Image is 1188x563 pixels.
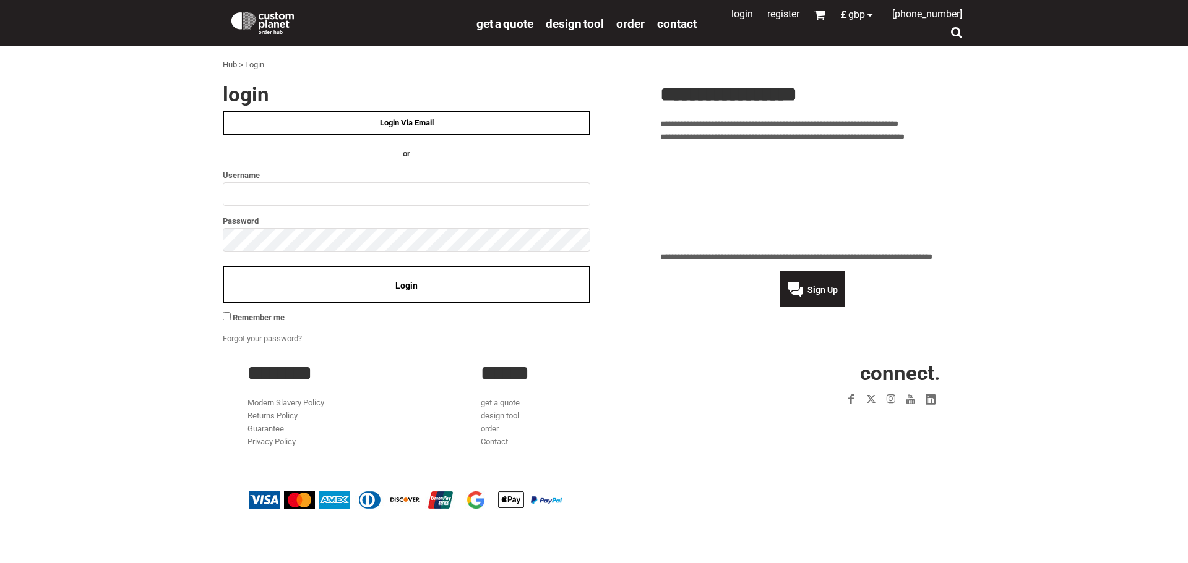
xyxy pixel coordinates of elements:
a: Contact [481,437,508,446]
a: design tool [546,16,604,30]
span: Login Via Email [380,118,434,127]
h2: CONNECT. [715,363,940,383]
a: Contact [657,16,697,30]
span: £ [841,10,848,20]
img: American Express [319,491,350,509]
span: Remember me [233,313,285,322]
span: order [616,17,645,31]
a: order [616,16,645,30]
a: Privacy Policy [247,437,296,446]
img: China UnionPay [425,491,456,509]
img: Diners Club [355,491,385,509]
div: Login [245,59,264,72]
a: get a quote [476,16,533,30]
a: design tool [481,411,519,420]
input: Remember me [223,312,231,320]
span: Sign Up [807,285,838,295]
a: Custom Planet [223,3,470,40]
label: Username [223,168,590,182]
span: design tool [546,17,604,31]
label: Password [223,214,590,228]
a: Modern Slavery Policy [247,398,324,407]
img: Mastercard [284,491,315,509]
a: order [481,424,499,433]
span: GBP [848,10,865,20]
a: get a quote [481,398,520,407]
span: [PHONE_NUMBER] [892,8,962,20]
img: Google Pay [460,491,491,509]
a: Login [731,8,753,20]
img: PayPal [531,496,562,504]
span: get a quote [476,17,533,31]
h2: Login [223,84,590,104]
a: Guarantee [247,424,284,433]
a: Register [767,8,799,20]
div: > [239,59,243,72]
img: Apple Pay [496,491,527,509]
h4: OR [223,148,590,161]
a: Hub [223,60,237,69]
a: Login Via Email [223,111,590,135]
img: Custom Planet [229,9,296,34]
iframe: Customer reviews powered by Trustpilot [660,151,965,243]
iframe: Customer reviews powered by Trustpilot [770,417,940,431]
img: Visa [249,491,280,509]
span: Contact [657,17,697,31]
span: Login [395,281,418,290]
a: Returns Policy [247,411,298,420]
img: Discover [390,491,421,509]
a: Forgot your password? [223,334,302,343]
